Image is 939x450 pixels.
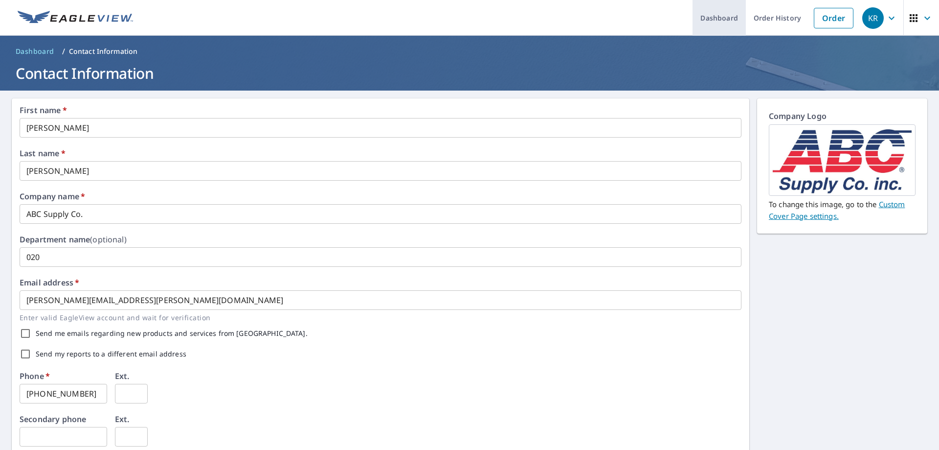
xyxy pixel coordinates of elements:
[20,236,127,243] label: Department name
[814,8,853,28] a: Order
[20,372,50,380] label: Phone
[12,44,58,59] a: Dashboard
[20,312,735,323] p: Enter valid EagleView account and wait for verification
[90,234,127,245] b: (optional)
[12,63,927,83] h1: Contact Information
[20,192,85,200] label: Company name
[769,126,915,194] img: 27003_1354719148.JPG
[20,106,67,114] label: First name
[20,279,79,286] label: Email address
[115,415,130,423] label: Ext.
[769,199,905,221] a: Custome cover page
[62,46,65,57] li: /
[18,11,133,25] img: EV Logo
[115,372,130,380] label: Ext.
[12,44,927,59] nav: breadcrumb
[769,110,916,124] p: Company Logo
[20,149,66,157] label: Last name
[36,330,308,337] label: Send me emails regarding new products and services from [GEOGRAPHIC_DATA].
[69,47,138,56] p: Contact Information
[16,47,54,56] span: Dashboard
[769,196,916,222] p: To change this image, go to the
[862,7,884,29] div: KR
[36,351,186,357] label: Send my reports to a different email address
[20,415,86,423] label: Secondary phone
